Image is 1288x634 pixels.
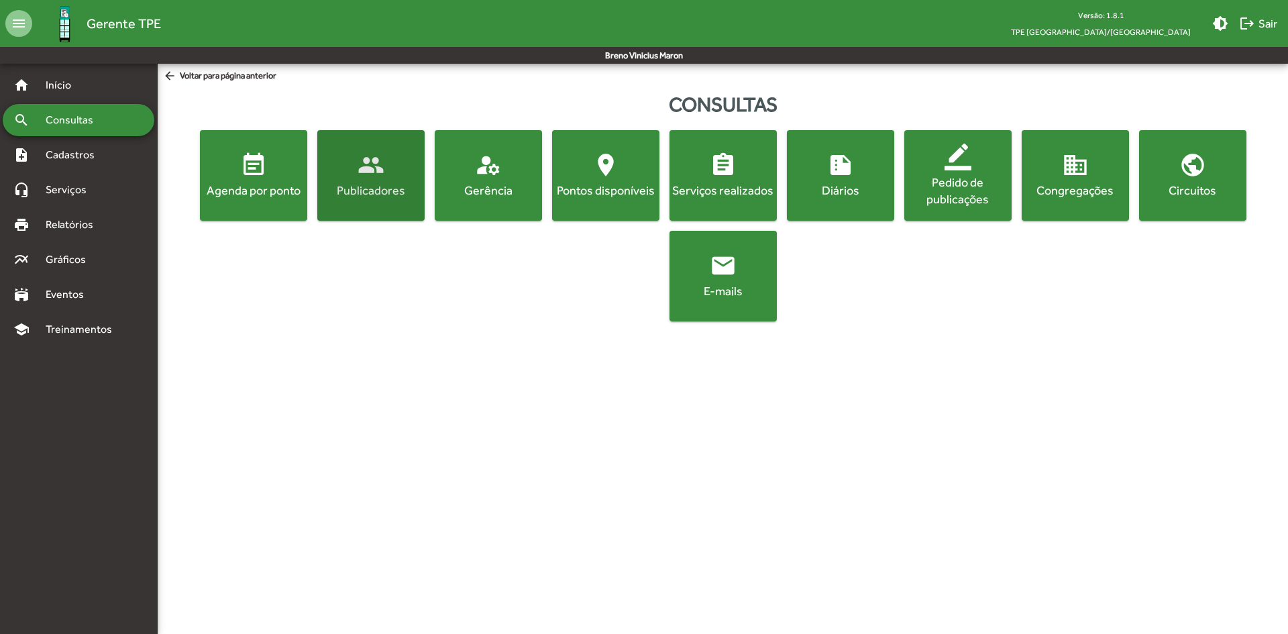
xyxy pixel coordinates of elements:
div: Circuitos [1142,182,1244,199]
mat-icon: email [710,252,737,279]
div: Agenda por ponto [203,182,305,199]
span: Início [38,77,91,93]
span: Eventos [38,286,102,303]
mat-icon: event_note [240,152,267,178]
span: Relatórios [38,217,111,233]
span: TPE [GEOGRAPHIC_DATA]/[GEOGRAPHIC_DATA] [1000,23,1201,40]
div: Consultas [158,89,1288,119]
button: Pontos disponíveis [552,130,659,221]
span: Gráficos [38,252,104,268]
mat-icon: school [13,321,30,337]
span: Cadastros [38,147,112,163]
button: Circuitos [1139,130,1246,221]
div: Publicadores [320,182,422,199]
button: Serviços realizados [669,130,777,221]
button: Congregações [1022,130,1129,221]
button: Diários [787,130,894,221]
mat-icon: arrow_back [163,69,180,84]
mat-icon: manage_accounts [475,152,502,178]
button: Agenda por ponto [200,130,307,221]
mat-icon: location_on [592,152,619,178]
span: Voltar para página anterior [163,69,276,84]
div: Serviços realizados [672,182,774,199]
mat-icon: public [1179,152,1206,178]
mat-icon: brightness_medium [1212,15,1228,32]
mat-icon: menu [5,10,32,37]
span: Serviços [38,182,105,198]
div: E-mails [672,282,774,299]
mat-icon: print [13,217,30,233]
div: Pedido de publicações [907,174,1009,207]
mat-icon: multiline_chart [13,252,30,268]
mat-icon: home [13,77,30,93]
mat-icon: assignment [710,152,737,178]
mat-icon: logout [1239,15,1255,32]
img: Logo [43,2,87,46]
mat-icon: search [13,112,30,128]
mat-icon: stadium [13,286,30,303]
a: Gerente TPE [32,2,161,46]
mat-icon: border_color [945,144,971,170]
span: Gerente TPE [87,13,161,34]
mat-icon: domain [1062,152,1089,178]
span: Treinamentos [38,321,128,337]
mat-icon: headset_mic [13,182,30,198]
div: Versão: 1.8.1 [1000,7,1201,23]
button: Sair [1234,11,1283,36]
mat-icon: summarize [827,152,854,178]
div: Gerência [437,182,539,199]
button: E-mails [669,231,777,321]
div: Congregações [1024,182,1126,199]
div: Diários [790,182,892,199]
mat-icon: note_add [13,147,30,163]
button: Publicadores [317,130,425,221]
span: Consultas [38,112,111,128]
div: Pontos disponíveis [555,182,657,199]
span: Sair [1239,11,1277,36]
button: Pedido de publicações [904,130,1012,221]
mat-icon: people [358,152,384,178]
button: Gerência [435,130,542,221]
